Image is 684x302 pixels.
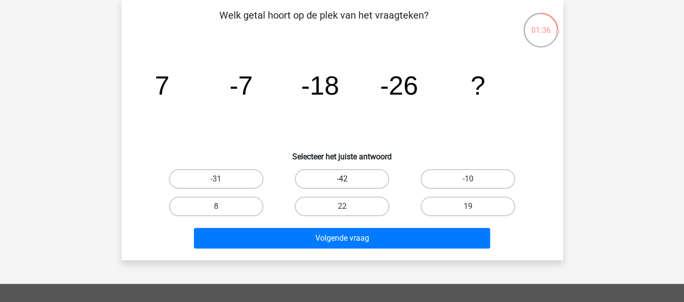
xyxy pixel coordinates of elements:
[169,169,263,189] label: -31
[380,71,418,100] tspan: -26
[421,197,515,216] label: 19
[169,197,263,216] label: 8
[301,71,339,100] tspan: -18
[522,12,559,36] div: 01:36
[137,8,511,37] p: Welk getal hoort op de plek van het vraagteken?
[421,169,515,189] label: -10
[295,169,389,189] label: -42
[295,197,389,216] label: 22
[155,71,169,100] tspan: 7
[471,71,485,100] tspan: ?
[194,228,490,249] button: Volgende vraag
[137,144,547,161] h6: Selecteer het juiste antwoord
[229,71,253,100] tspan: -7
